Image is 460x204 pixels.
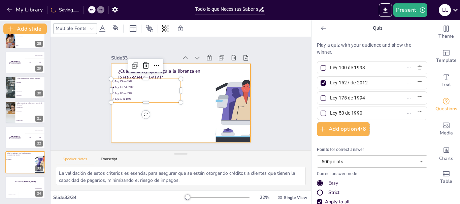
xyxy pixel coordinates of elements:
span: Theme [438,33,454,40]
div: Strict [317,189,427,196]
input: Option 4 [330,108,393,118]
input: Insert title [195,4,258,14]
div: 34 [5,176,45,198]
button: Transcript [94,157,124,164]
div: Slide 33 [111,55,178,61]
div: Slide 33 / 34 [53,194,185,201]
span: Un seguro de crédito [17,120,45,121]
span: Un informe financiero [17,116,45,117]
span: Ley 100 de 1993 [6,156,25,157]
span: Ley 50 de 1990 [6,161,25,162]
div: [PERSON_NAME] [5,194,19,195]
div: Multiple Fonts [54,24,88,33]
div: 28 [35,41,43,47]
button: Add slide [3,24,47,34]
span: BBVA [17,45,45,46]
p: Play a quiz with your audience and show the winner. [317,42,427,56]
p: ¿Qué es un desprendible en el contexto de libranza? [17,103,43,106]
span: Charts [439,155,453,162]
div: Add images, graphics, shapes or video [433,117,460,141]
span: Ley 175 de 1994 [115,92,180,95]
p: ¿Cuál es la ley que regula la libranza en [GEOGRAPHIC_DATA]? [118,68,209,81]
div: 300 [25,66,45,74]
div: Saving...... [51,7,79,13]
p: ¿Qué tipo de cliente no tiene reportes? [17,77,43,79]
div: 200 [25,134,45,141]
div: https://cdn.sendsteps.com/images/logo/sendsteps_logo_white.pnghttps://cdn.sendsteps.com/images/lo... [5,76,45,98]
div: 32 [35,140,43,147]
div: 33 [35,165,43,171]
p: Quiz [329,20,426,36]
h4: The winner is [PERSON_NAME] [5,135,25,139]
div: https://cdn.sendsteps.com/images/logo/sendsteps_logo_white.pnghttps://cdn.sendsteps.com/images/lo... [5,126,45,149]
div: Layout [128,23,138,34]
span: Table [440,178,452,185]
span: Single View [284,195,307,200]
button: L L [439,3,451,17]
span: Ley 1527 de 2012 [115,86,180,89]
div: 28 [5,26,45,48]
input: Option 2 [330,78,393,88]
input: Option 1 [330,63,393,73]
span: Cliente reportado [17,95,45,96]
div: 300 [25,141,45,149]
div: 200 [19,191,32,199]
div: Easy [328,180,338,187]
p: Points for correct answer [317,147,427,153]
h4: The winner is [PERSON_NAME] [5,60,25,64]
span: Cliente embargado [17,91,45,91]
div: Strict [328,189,339,196]
h4: The winner is [PERSON_NAME] [5,181,45,182]
p: Correct answer mode [317,171,427,177]
span: Media [440,129,453,137]
p: ¿Cuál es la ley que regula la libranza en [GEOGRAPHIC_DATA]? [7,152,33,156]
div: [PERSON_NAME] [32,188,45,189]
span: Text [441,81,451,88]
span: Questions [435,105,457,113]
div: Jaap [39,62,41,63]
span: Template [436,57,457,64]
div: 200 [25,59,45,66]
div: 34 [35,191,43,197]
div: 100 [5,195,19,199]
div: Jaap [39,137,41,138]
div: 100 [25,126,45,134]
span: Un documento clave [17,107,45,108]
div: Add text boxes [433,69,460,93]
span: Ley 50 de 1990 [115,98,180,101]
input: Option 3 [330,93,393,103]
button: My Library [5,4,46,15]
div: Add charts and graphs [433,141,460,165]
div: Add a table [433,165,460,190]
span: Position [145,25,154,33]
textarea: La respuesta correcta es Ley 1527 de 2012, como se menciona en la diapositiva "Ley de libranza". ... [56,167,306,185]
div: 29 [35,66,43,72]
div: https://cdn.sendsteps.com/images/logo/sendsteps_logo_white.pnghttps://cdn.sendsteps.com/images/lo... [5,51,45,74]
div: 300 [32,189,45,198]
div: Add ready made slides [433,44,460,69]
div: 22 % [256,194,272,201]
button: Export to PowerPoint [379,3,392,17]
button: Present [393,3,427,17]
div: Easy [317,180,427,187]
div: 30 [35,90,43,96]
div: L L [439,4,451,16]
div: Get real-time input from your audience [433,93,460,117]
div: 31 [35,116,43,122]
div: 500 points [317,155,427,168]
button: Add option4/6 [317,122,370,136]
div: https://cdn.sendsteps.com/images/logo/sendsteps_logo_white.pnghttps://cdn.sendsteps.com/images/lo... [5,101,45,123]
div: Change the overall theme [433,20,460,44]
div: Background color [110,25,121,32]
div: https://cdn.sendsteps.com/images/logo/sendsteps_logo_white.pnghttps://cdn.sendsteps.com/images/lo... [5,151,45,173]
button: Speaker Notes [56,157,94,164]
span: Ley 1527 de 2012 [6,158,25,158]
div: 100 [25,51,45,59]
div: Jaap [19,190,32,191]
